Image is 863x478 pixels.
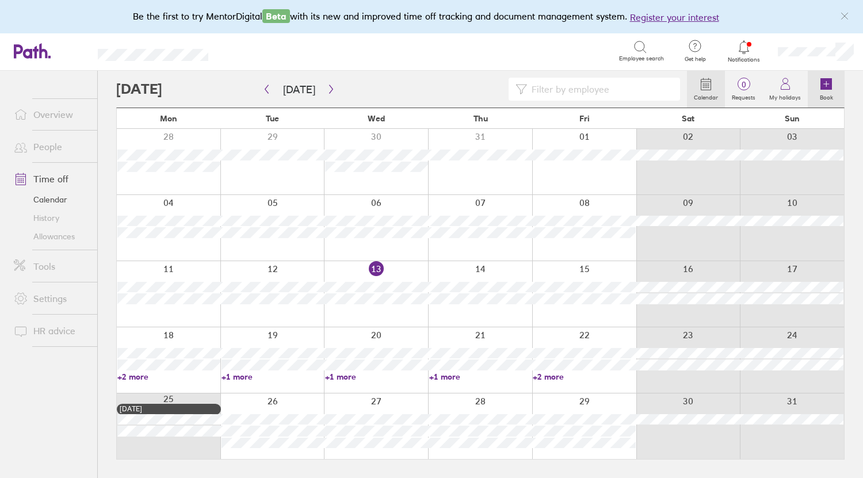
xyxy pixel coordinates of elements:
a: Calendar [687,71,725,108]
div: Search [239,45,269,56]
span: 0 [725,80,762,89]
div: [DATE] [120,405,218,413]
span: Fri [579,114,590,123]
a: +2 more [117,372,220,382]
a: Time off [5,167,97,190]
a: +2 more [533,372,636,382]
span: Employee search [619,55,664,62]
span: Sat [682,114,694,123]
span: Thu [473,114,488,123]
a: 0Requests [725,71,762,108]
button: [DATE] [274,80,324,99]
a: History [5,209,97,227]
a: Calendar [5,190,97,209]
a: People [5,135,97,158]
a: HR advice [5,319,97,342]
a: +1 more [429,372,532,382]
a: Book [808,71,845,108]
label: Requests [725,91,762,101]
div: Be the first to try MentorDigital with its new and improved time off tracking and document manage... [133,9,731,24]
span: Sun [785,114,800,123]
span: Mon [160,114,177,123]
span: Tue [266,114,279,123]
label: Calendar [687,91,725,101]
a: Overview [5,103,97,126]
span: Notifications [725,56,763,63]
a: Notifications [725,39,763,63]
label: My holidays [762,91,808,101]
a: +1 more [325,372,428,382]
a: Settings [5,287,97,310]
a: +1 more [222,372,324,382]
button: Register your interest [630,10,719,24]
a: Tools [5,255,97,278]
span: Beta [262,9,290,23]
span: Get help [677,56,714,63]
input: Filter by employee [527,78,673,100]
span: Wed [368,114,385,123]
a: My holidays [762,71,808,108]
a: Allowances [5,227,97,246]
label: Book [813,91,840,101]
